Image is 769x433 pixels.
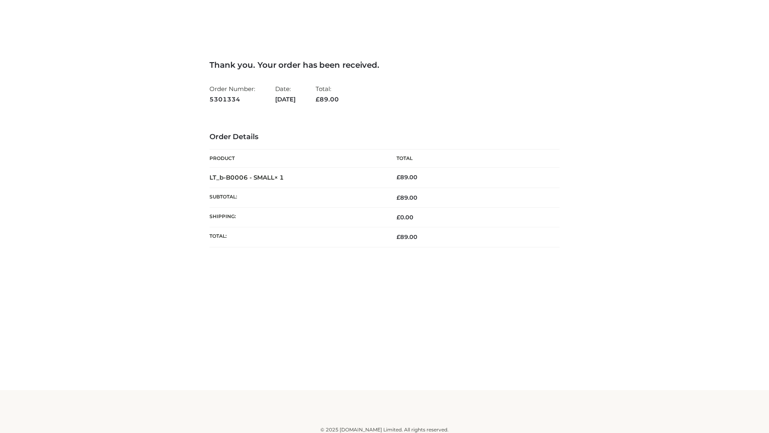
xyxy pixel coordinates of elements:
[209,208,384,227] th: Shipping:
[209,60,560,70] h3: Thank you. Your order has been received.
[274,174,284,181] strong: × 1
[397,233,400,241] span: £
[397,233,417,241] span: 89.00
[209,82,255,106] li: Order Number:
[209,94,255,105] strong: 5301334
[209,133,560,142] h3: Order Details
[275,94,296,105] strong: [DATE]
[275,82,296,106] li: Date:
[397,214,413,221] bdi: 0.00
[384,150,560,168] th: Total
[397,194,417,201] span: 89.00
[209,150,384,168] th: Product
[397,194,400,201] span: £
[316,95,320,103] span: £
[316,82,339,106] li: Total:
[316,95,339,103] span: 89.00
[397,214,400,221] span: £
[209,174,284,181] strong: LT_b-B0006 - SMALL
[209,227,384,247] th: Total:
[397,174,417,181] bdi: 89.00
[209,188,384,207] th: Subtotal:
[397,174,400,181] span: £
